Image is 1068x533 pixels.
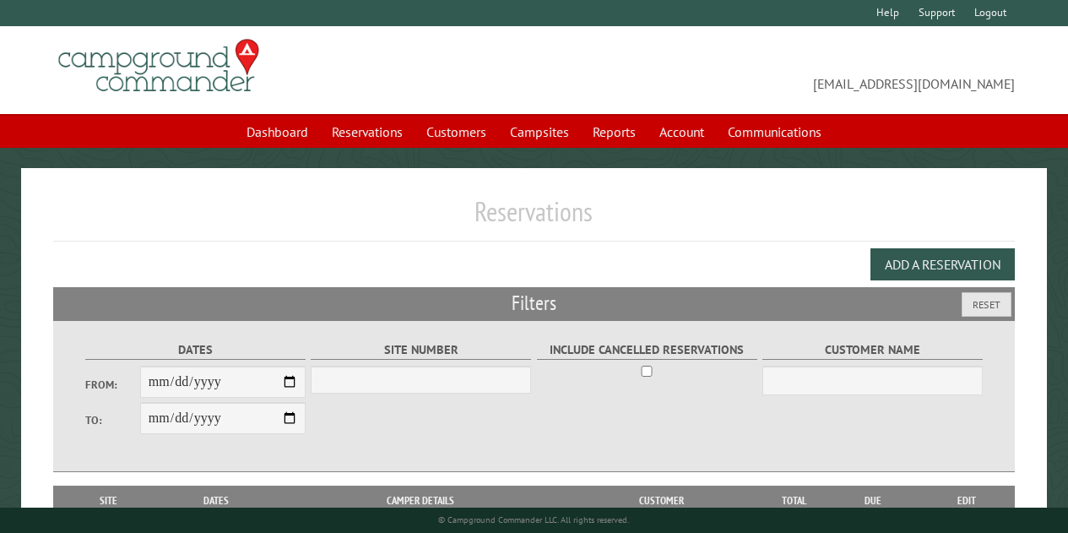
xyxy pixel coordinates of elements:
label: To: [85,412,140,428]
label: Customer Name [762,340,983,360]
label: Site Number [311,340,531,360]
a: Dashboard [236,116,318,148]
h1: Reservations [53,195,1015,242]
label: Include Cancelled Reservations [537,340,757,360]
a: Account [649,116,714,148]
a: Customers [416,116,496,148]
span: [EMAIL_ADDRESS][DOMAIN_NAME] [534,46,1015,94]
a: Reports [583,116,646,148]
th: Edit [918,486,1014,516]
th: Dates [155,486,278,516]
label: From: [85,377,140,393]
a: Reservations [322,116,413,148]
th: Due [828,486,919,516]
a: Campsites [500,116,579,148]
button: Reset [962,292,1011,317]
a: Communications [718,116,832,148]
th: Site [62,486,155,516]
th: Total [761,486,828,516]
button: Add a Reservation [870,248,1015,280]
small: © Campground Commander LLC. All rights reserved. [438,514,629,525]
h2: Filters [53,287,1015,319]
img: Campground Commander [53,33,264,99]
th: Camper Details [278,486,563,516]
th: Customer [563,486,761,516]
label: Dates [85,340,306,360]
